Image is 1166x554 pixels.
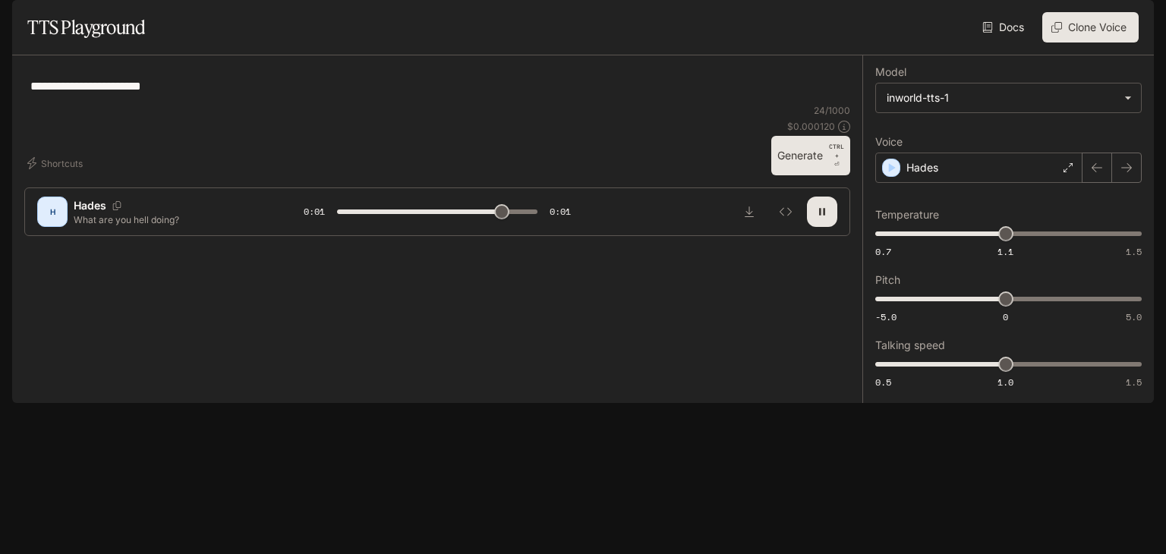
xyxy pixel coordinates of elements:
[11,8,39,35] button: open drawer
[74,198,106,213] p: Hades
[106,201,128,210] button: Copy Voice ID
[814,104,850,117] p: 24 / 1000
[875,137,903,147] p: Voice
[997,245,1013,258] span: 1.1
[24,151,89,175] button: Shortcuts
[829,142,844,169] p: ⏎
[27,12,145,42] h1: TTS Playground
[734,197,764,227] button: Download audio
[74,213,267,226] p: What are you hell doing?
[1126,310,1142,323] span: 5.0
[875,245,891,258] span: 0.7
[1042,12,1139,42] button: Clone Voice
[875,310,897,323] span: -5.0
[40,200,65,224] div: H
[1003,310,1008,323] span: 0
[875,67,906,77] p: Model
[875,275,900,285] p: Pitch
[875,376,891,389] span: 0.5
[771,136,850,175] button: GenerateCTRL +⏎
[550,204,571,219] span: 0:01
[876,83,1141,112] div: inworld-tts-1
[906,160,938,175] p: Hades
[997,376,1013,389] span: 1.0
[829,142,844,160] p: CTRL +
[1126,245,1142,258] span: 1.5
[875,340,945,351] p: Talking speed
[1126,376,1142,389] span: 1.5
[304,204,325,219] span: 0:01
[887,90,1117,105] div: inworld-tts-1
[979,12,1030,42] a: Docs
[771,197,801,227] button: Inspect
[875,209,939,220] p: Temperature
[787,120,835,133] p: $ 0.000120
